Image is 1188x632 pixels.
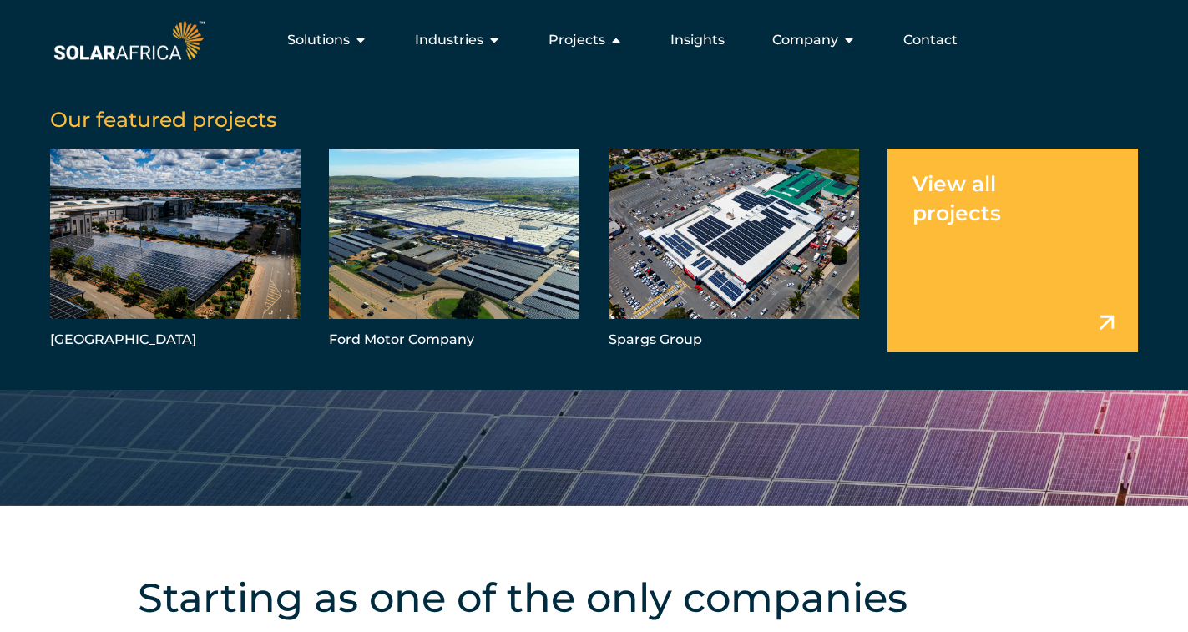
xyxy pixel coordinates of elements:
[887,149,1138,351] a: View all projects
[50,107,1138,132] h5: Our featured projects
[208,23,971,57] div: Menu Toggle
[50,149,301,351] a: [GEOGRAPHIC_DATA]
[903,30,958,50] a: Contact
[415,30,483,50] span: Industries
[549,30,605,50] span: Projects
[772,30,838,50] span: Company
[287,30,350,50] span: Solutions
[208,23,971,57] nav: Menu
[670,30,725,50] a: Insights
